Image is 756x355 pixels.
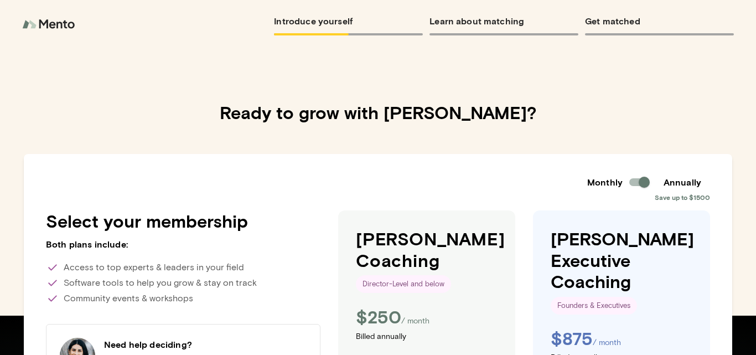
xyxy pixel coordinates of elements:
[587,176,623,189] h6: Monthly
[22,13,77,35] img: logo
[46,210,320,231] h4: Select your membership
[655,176,710,189] h6: Annually
[274,13,423,29] h6: Introduce yourself
[585,13,734,29] h6: Get matched
[401,316,429,327] p: / month
[356,331,498,344] p: Billed annually
[356,306,401,327] h4: $ 250
[655,193,710,202] span: Save up to $1500
[429,13,578,29] h6: Learn about matching
[46,261,320,274] p: Access to top experts & leaders in your field
[551,300,637,311] span: Founders & Executives
[104,338,307,351] h6: Need help deciding?
[551,328,593,349] h4: $ 875
[356,228,498,271] h4: [PERSON_NAME] Coaching
[356,279,451,290] span: Director-Level and below
[46,276,320,290] p: Software tools to help you grow & stay on track
[593,337,621,348] p: / month
[46,292,320,305] p: Community events & workshops
[551,228,692,292] h4: [PERSON_NAME] Executive Coaching
[46,238,320,251] h6: Both plans include:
